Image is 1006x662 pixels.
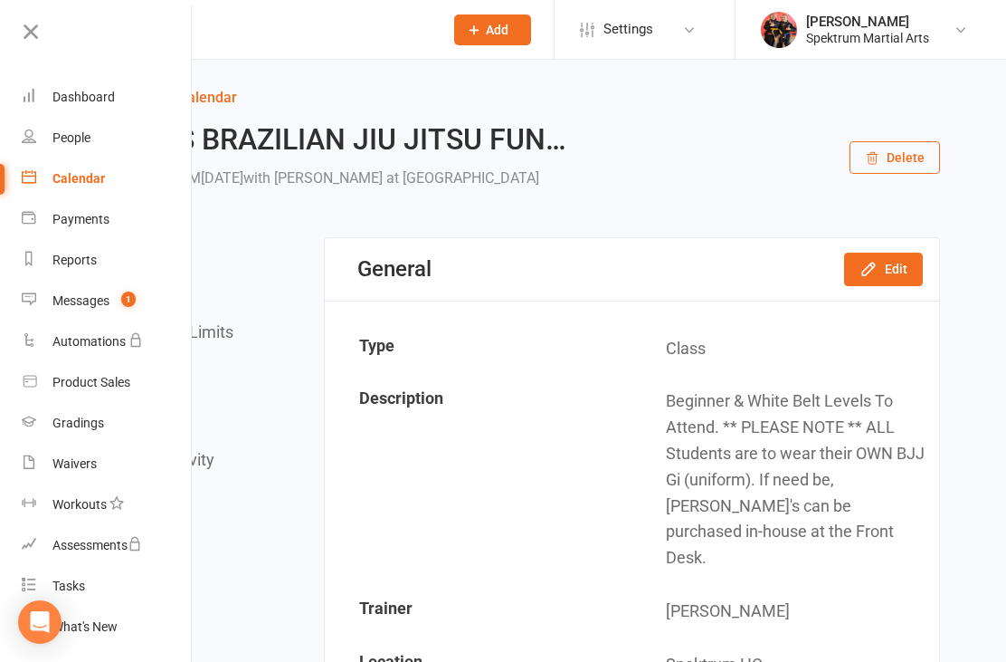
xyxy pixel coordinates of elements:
[52,130,90,145] div: People
[454,14,531,45] button: Add
[52,171,105,186] div: Calendar
[90,166,566,191] div: 6:30PM - 7:30PM[DATE]
[386,169,539,187] span: at [GEOGRAPHIC_DATA]
[52,538,142,552] div: Assessments
[90,85,940,110] a: Return to calendar
[22,362,193,403] a: Product Sales
[52,253,97,267] div: Reports
[22,607,193,648] a: What's New
[22,158,193,199] a: Calendar
[22,199,193,240] a: Payments
[52,579,85,593] div: Tasks
[327,376,631,584] td: Description
[633,376,938,584] td: Beginner & White Belt Levels To Attend. ** PLEASE NOTE ** ALL Students are to wear their OWN BJJ ...
[357,256,432,282] div: General
[22,118,193,158] a: People
[22,566,193,607] a: Tasks
[761,12,797,48] img: thumb_image1518040501.png
[52,497,107,512] div: Workouts
[52,416,104,430] div: Gradings
[22,281,193,321] a: Messages 1
[52,456,97,471] div: Waivers
[603,9,653,50] span: Settings
[633,323,938,375] td: Class
[849,141,940,174] button: Delete
[18,600,62,644] div: Open Intercom Messenger
[52,212,109,226] div: Payments
[22,485,193,525] a: Workouts
[22,77,193,118] a: Dashboard
[52,90,115,104] div: Dashboard
[90,124,566,156] h2: ADULTS BRAZILIAN JIU JITSU FUN…
[22,403,193,444] a: Gradings
[327,586,631,638] td: Trainer
[121,292,136,307] span: 1
[806,30,929,46] div: Spektrum Martial Arts
[52,375,130,389] div: Product Sales
[22,525,193,566] a: Assessments
[52,293,109,308] div: Messages
[806,14,929,30] div: [PERSON_NAME]
[107,17,431,43] input: Search...
[633,586,938,638] td: [PERSON_NAME]
[327,323,631,375] td: Type
[52,619,118,634] div: What's New
[22,321,193,362] a: Automations
[52,334,126,349] div: Automations
[844,253,923,285] button: Edit
[22,240,193,281] a: Reports
[486,23,508,37] span: Add
[22,444,193,485] a: Waivers
[243,169,383,187] span: with [PERSON_NAME]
